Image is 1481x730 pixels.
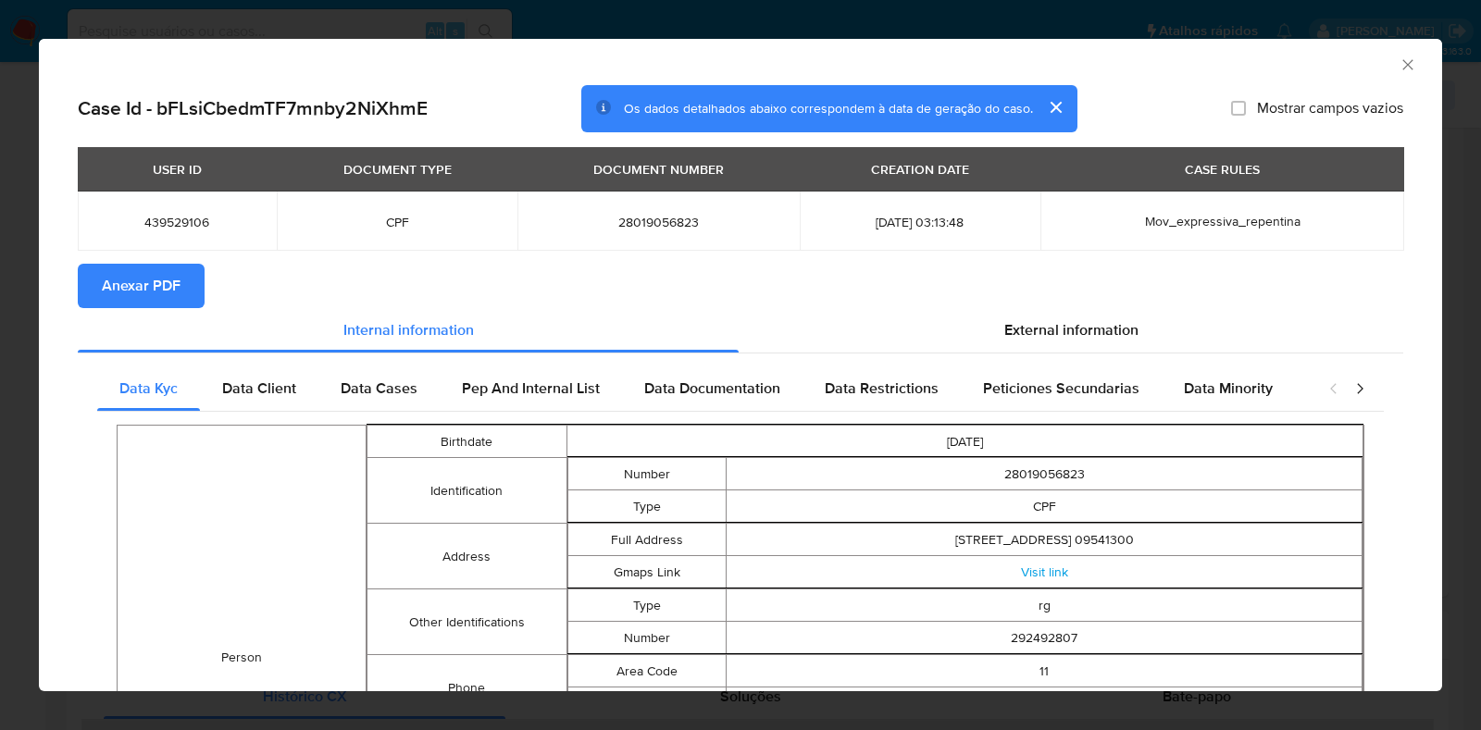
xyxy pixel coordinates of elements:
span: CPF [299,214,495,230]
span: Pep And Internal List [462,377,600,399]
span: Data Cases [341,377,417,399]
div: USER ID [142,154,213,185]
td: Type [567,589,727,622]
span: Internal information [343,319,474,340]
td: rg [727,589,1363,622]
td: CPF [727,490,1363,523]
span: Peticiones Secundarias [983,377,1139,399]
button: cerrar [1033,85,1077,130]
span: Anexar PDF [102,266,180,306]
div: closure-recommendation-modal [39,39,1442,691]
div: DOCUMENT NUMBER [582,154,735,185]
td: Number [567,687,727,720]
td: [STREET_ADDRESS] 09541300 [727,524,1363,556]
span: Os dados detalhados abaixo correspondem à data de geração do caso. [624,99,1033,118]
td: Area Code [567,655,727,687]
td: Gmaps Link [567,556,727,588]
input: Mostrar campos vazios [1231,101,1246,116]
span: External information [1004,319,1139,340]
div: Detailed internal info [97,366,1310,411]
span: Mostrar campos vazios [1257,99,1403,118]
div: CREATION DATE [860,154,980,185]
td: 28019056823 [727,458,1363,490]
td: Type [567,490,727,523]
span: Data Client [222,377,296,399]
span: Data Kyc [119,377,178,399]
td: 994871002 [727,687,1363,720]
td: Address [367,524,566,589]
td: Number [567,622,727,654]
td: Identification [367,458,566,524]
span: Mov_expressiva_repentina [1145,212,1301,230]
td: 292492807 [727,622,1363,654]
div: CASE RULES [1174,154,1271,185]
td: 11 [727,655,1363,687]
button: Fechar a janela [1399,56,1415,72]
button: Anexar PDF [78,264,205,308]
span: 28019056823 [540,214,777,230]
span: Data Documentation [644,377,780,399]
td: Other Identifications [367,589,566,655]
td: [DATE] [566,426,1363,458]
td: Number [567,458,727,490]
td: Birthdate [367,426,566,458]
a: Visit link [1021,563,1068,581]
td: Phone [367,655,566,721]
span: Data Restrictions [825,377,939,399]
div: DOCUMENT TYPE [332,154,463,185]
h2: Case Id - bFLsiCbedmTF7mnby2NiXhmE [78,96,428,120]
div: Detailed info [78,308,1403,353]
span: Data Minority [1184,377,1273,399]
td: Full Address [567,524,727,556]
span: [DATE] 03:13:48 [822,214,1018,230]
span: 439529106 [100,214,255,230]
